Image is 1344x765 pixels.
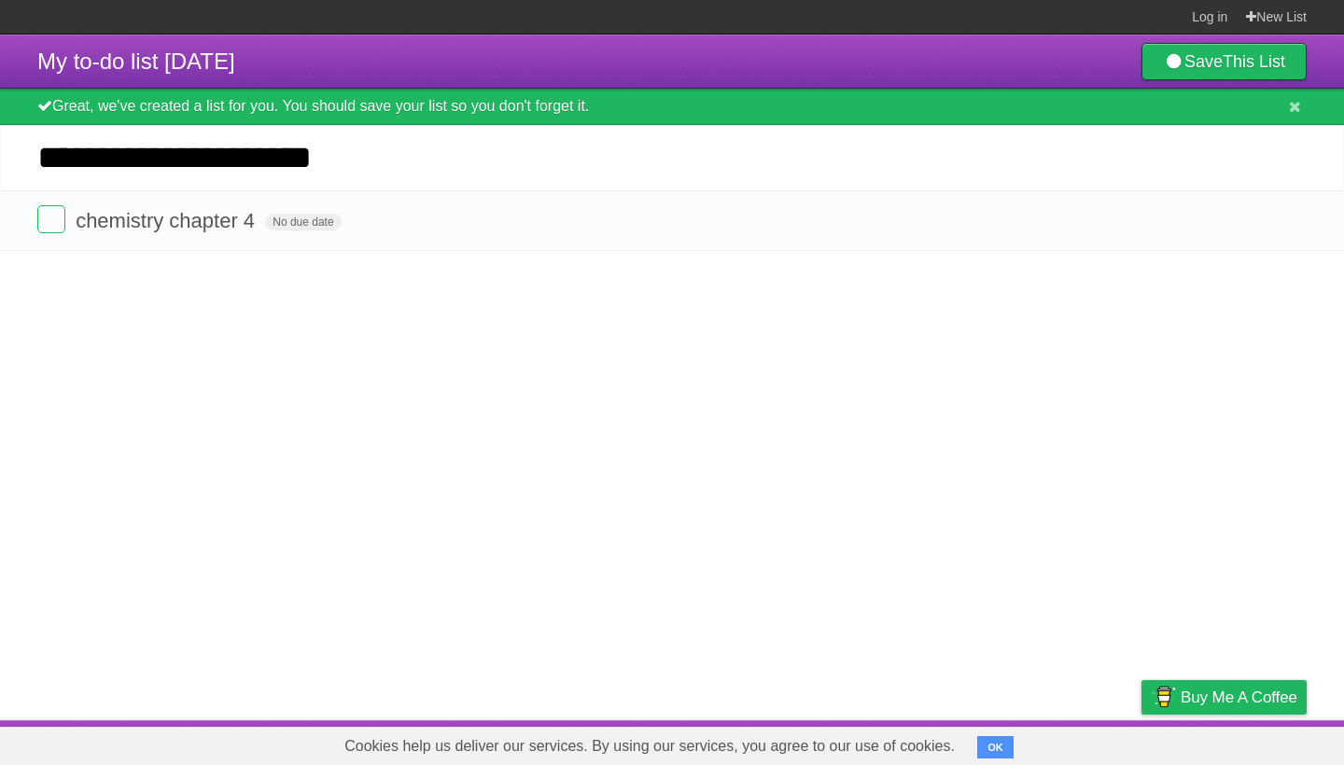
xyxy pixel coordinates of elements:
button: OK [977,736,1014,758]
span: Buy me a coffee [1181,681,1297,714]
span: chemistry chapter 4 [76,209,259,232]
a: Developers [955,725,1030,760]
a: Suggest a feature [1189,725,1307,760]
a: SaveThis List [1141,43,1307,80]
a: About [893,725,932,760]
b: This List [1223,52,1285,71]
a: Terms [1054,725,1095,760]
a: Buy me a coffee [1141,680,1307,715]
label: Done [37,205,65,233]
span: No due date [265,214,341,230]
a: Privacy [1117,725,1166,760]
span: Cookies help us deliver our services. By using our services, you agree to our use of cookies. [326,728,973,765]
span: My to-do list [DATE] [37,49,235,74]
img: Buy me a coffee [1151,681,1176,713]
